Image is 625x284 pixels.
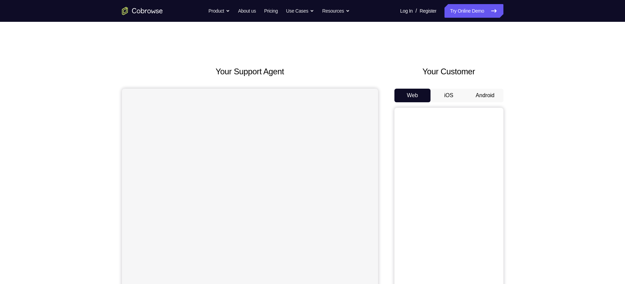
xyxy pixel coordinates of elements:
[416,7,417,15] span: /
[286,4,314,18] button: Use Cases
[322,4,350,18] button: Resources
[467,89,503,102] button: Android
[208,4,230,18] button: Product
[420,4,436,18] a: Register
[431,89,467,102] button: iOS
[444,4,503,18] a: Try Online Demo
[394,89,431,102] button: Web
[394,65,503,78] h2: Your Customer
[238,4,256,18] a: About us
[122,7,163,15] a: Go to the home page
[122,65,378,78] h2: Your Support Agent
[264,4,278,18] a: Pricing
[400,4,413,18] a: Log In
